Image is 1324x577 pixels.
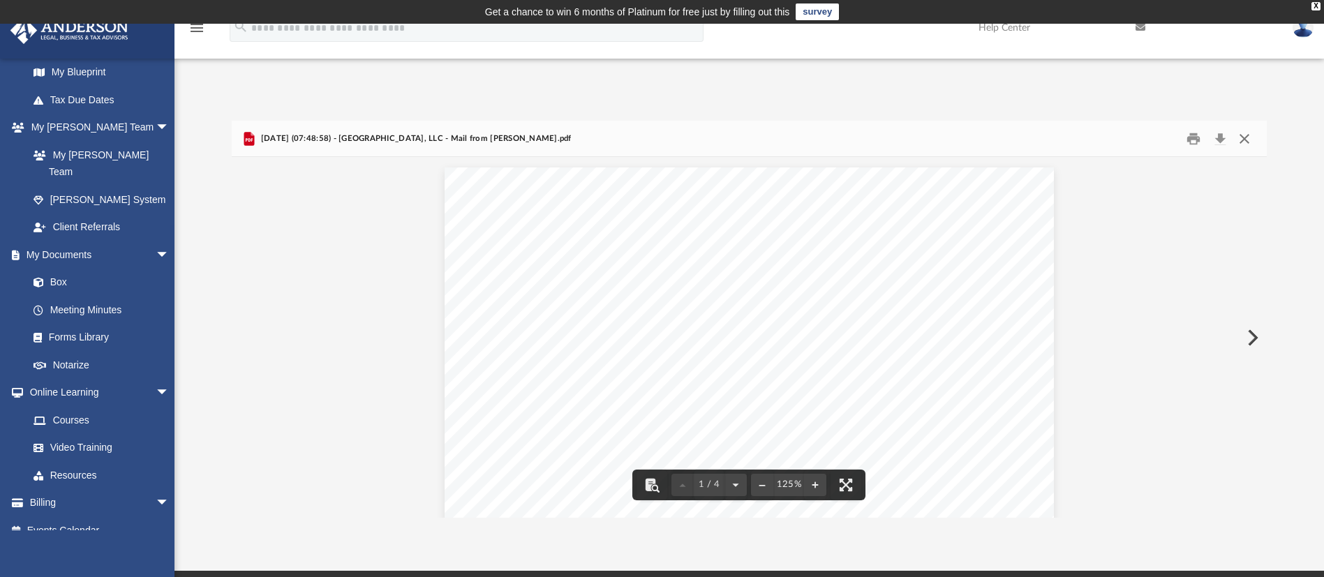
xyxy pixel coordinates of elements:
button: Next File [1236,318,1267,357]
button: Toggle findbar [637,470,667,500]
i: menu [188,20,205,36]
a: Client Referrals [20,213,184,241]
a: Notarize [20,351,184,379]
button: Zoom out [751,470,773,500]
a: survey [796,3,839,20]
span: arrow_drop_down [156,489,184,518]
div: Document Viewer [232,157,1266,517]
button: Zoom in [804,470,826,500]
button: Print [1180,128,1207,149]
a: Tax Due Dates [20,86,191,114]
i: search [233,19,248,34]
span: arrow_drop_down [156,379,184,407]
a: Meeting Minutes [20,296,184,324]
a: Online Learningarrow_drop_down [10,379,184,407]
a: Events Calendar [10,516,191,544]
a: Billingarrow_drop_down [10,489,191,517]
a: Forms Library [20,324,177,352]
span: 1 / 4 [694,480,724,489]
span: arrow_drop_down [156,114,184,142]
button: Close [1232,128,1257,149]
span: [DATE] (07:48:58) - [GEOGRAPHIC_DATA], LLC - Mail from [PERSON_NAME].pdf [258,133,571,145]
div: File preview [232,157,1266,517]
a: menu [188,27,205,36]
div: Get a chance to win 6 months of Platinum for free just by filling out this [485,3,790,20]
a: My Documentsarrow_drop_down [10,241,184,269]
button: Next page [724,470,747,500]
a: My Blueprint [20,59,184,87]
img: User Pic [1293,17,1314,38]
a: Box [20,269,177,297]
button: Download [1207,128,1233,149]
span: arrow_drop_down [156,241,184,269]
div: Current zoom level [773,480,804,489]
a: My [PERSON_NAME] Teamarrow_drop_down [10,114,184,142]
div: Preview [232,121,1266,518]
a: Video Training [20,434,177,462]
button: Enter fullscreen [831,470,861,500]
a: Resources [20,461,184,489]
img: Anderson Advisors Platinum Portal [6,17,133,44]
button: 1 / 4 [694,470,724,500]
a: My [PERSON_NAME] Team [20,141,177,186]
a: Courses [20,406,184,434]
a: [PERSON_NAME] System [20,186,184,213]
div: close [1311,2,1321,10]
